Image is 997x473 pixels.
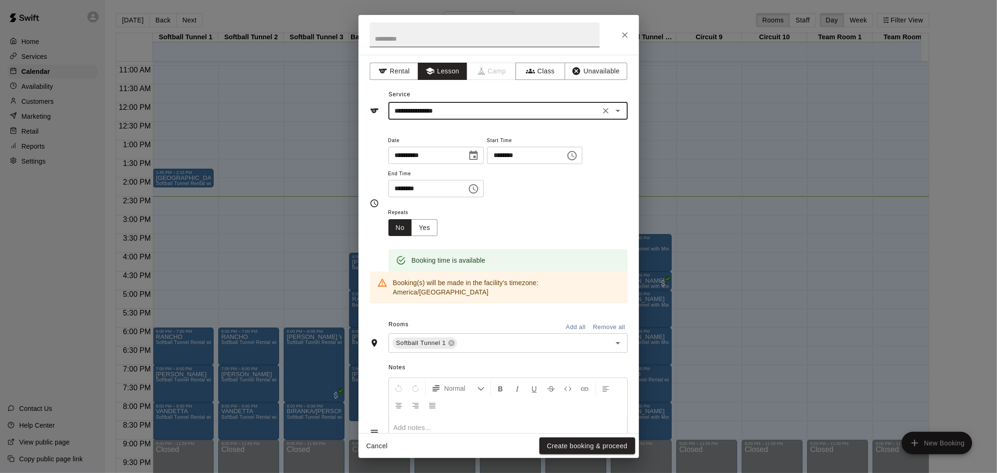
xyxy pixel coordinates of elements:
[393,274,620,301] div: Booking(s) will be made in the facility's timezone: America/[GEOGRAPHIC_DATA]
[467,63,516,80] span: Camps can only be created in the Services page
[464,179,483,198] button: Choose time, selected time is 5:30 PM
[599,104,612,117] button: Clear
[412,252,486,269] div: Booking time is available
[391,380,407,397] button: Undo
[565,63,627,80] button: Unavailable
[487,135,582,147] span: Start Time
[393,338,450,348] span: Softball Tunnel 1
[408,397,423,414] button: Right Align
[388,219,438,236] div: outlined button group
[509,380,525,397] button: Format Italics
[388,91,410,98] span: Service
[598,380,614,397] button: Left Align
[411,219,438,236] button: Yes
[464,146,483,165] button: Choose date, selected date is Oct 14, 2025
[370,63,419,80] button: Rental
[561,320,591,335] button: Add all
[418,63,467,80] button: Lesson
[388,360,627,375] span: Notes
[577,380,593,397] button: Insert Link
[370,338,379,348] svg: Rooms
[362,437,392,455] button: Cancel
[428,380,488,397] button: Formatting Options
[424,397,440,414] button: Justify Align
[617,27,633,43] button: Close
[388,207,445,219] span: Repeats
[388,219,412,236] button: No
[391,397,407,414] button: Center Align
[388,168,484,180] span: End Time
[445,384,477,393] span: Normal
[543,380,559,397] button: Format Strikethrough
[611,337,624,350] button: Open
[539,437,635,455] button: Create booking & proceed
[591,320,628,335] button: Remove all
[408,380,423,397] button: Redo
[493,380,509,397] button: Format Bold
[388,135,484,147] span: Date
[370,106,379,115] svg: Service
[370,199,379,208] svg: Timing
[388,321,409,328] span: Rooms
[393,337,457,349] div: Softball Tunnel 1
[560,380,576,397] button: Insert Code
[526,380,542,397] button: Format Underline
[611,104,624,117] button: Open
[516,63,565,80] button: Class
[563,146,581,165] button: Choose time, selected time is 5:00 PM
[370,428,379,437] svg: Notes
